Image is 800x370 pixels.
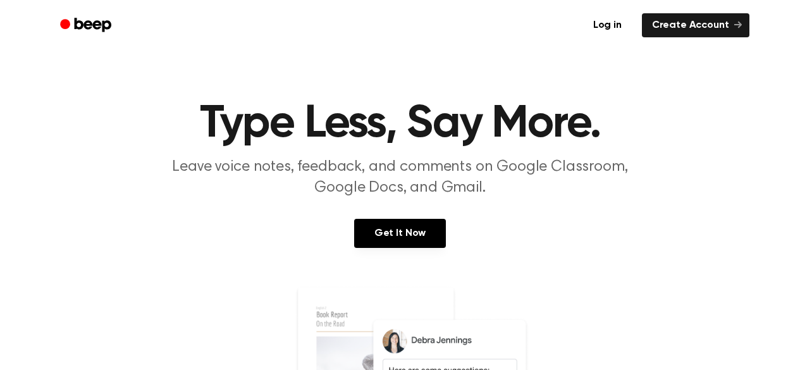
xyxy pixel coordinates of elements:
a: Log in [581,11,634,40]
p: Leave voice notes, feedback, and comments on Google Classroom, Google Docs, and Gmail. [157,157,643,199]
a: Get It Now [354,219,446,248]
a: Create Account [642,13,749,37]
h1: Type Less, Say More. [77,101,724,147]
a: Beep [51,13,123,38]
